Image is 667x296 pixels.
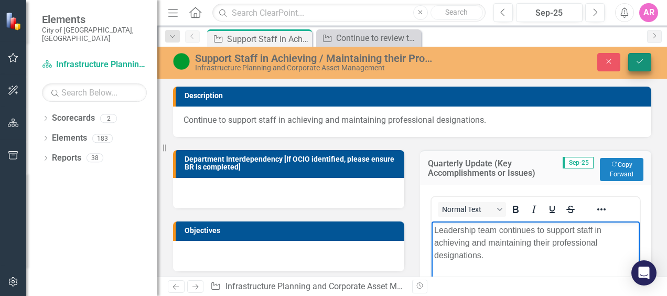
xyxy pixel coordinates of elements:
[438,202,506,217] button: Block Normal Text
[600,158,643,181] button: Copy Forward
[319,31,418,45] a: Continue to review the design advancement of the [GEOGRAPHIC_DATA]
[428,159,563,177] h3: Quarterly Update (Key Accomplishments or Issues)
[52,112,95,124] a: Scorecards
[52,132,87,144] a: Elements
[516,3,583,22] button: Sep-25
[5,12,24,30] img: ClearPoint Strategy
[525,202,543,217] button: Italic
[212,4,486,22] input: Search ClearPoint...
[173,53,190,70] img: Proceeding as Anticipated
[520,7,579,19] div: Sep-25
[543,202,561,217] button: Underline
[562,202,579,217] button: Strikethrough
[639,3,658,22] button: AR
[442,205,493,214] span: Normal Text
[445,8,468,16] span: Search
[225,281,439,291] a: Infrastructure Planning and Corporate Asset Management
[52,152,81,164] a: Reports
[185,92,646,100] h3: Description
[507,202,524,217] button: Bold
[184,114,641,126] p: Continue to support staff in achieving and maintaining professional designations.
[593,202,610,217] button: Reveal or hide additional toolbar items
[195,64,434,72] div: Infrastructure Planning and Corporate Asset Management
[92,134,113,143] div: 183
[42,26,147,43] small: City of [GEOGRAPHIC_DATA], [GEOGRAPHIC_DATA]
[42,59,147,71] a: Infrastructure Planning and Corporate Asset Management
[210,281,404,293] div: » »
[631,260,657,286] div: Open Intercom Messenger
[431,5,483,20] button: Search
[336,31,418,45] div: Continue to review the design advancement of the [GEOGRAPHIC_DATA]
[42,13,147,26] span: Elements
[185,227,399,235] h3: Objectives
[195,52,434,64] div: Support Staff in Achieving / Maintaining their Professional Designations
[3,3,206,40] p: Leadership team continues to support staff in achieving and maintaining their professional design...
[227,33,309,46] div: Support Staff in Achieving / Maintaining their Professional Designations
[100,114,117,123] div: 2
[563,157,594,168] span: Sep-25
[87,154,103,163] div: 38
[42,83,147,102] input: Search Below...
[185,155,399,172] h3: Department Interdependency [If OCIO identified, please ensure BR is completed]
